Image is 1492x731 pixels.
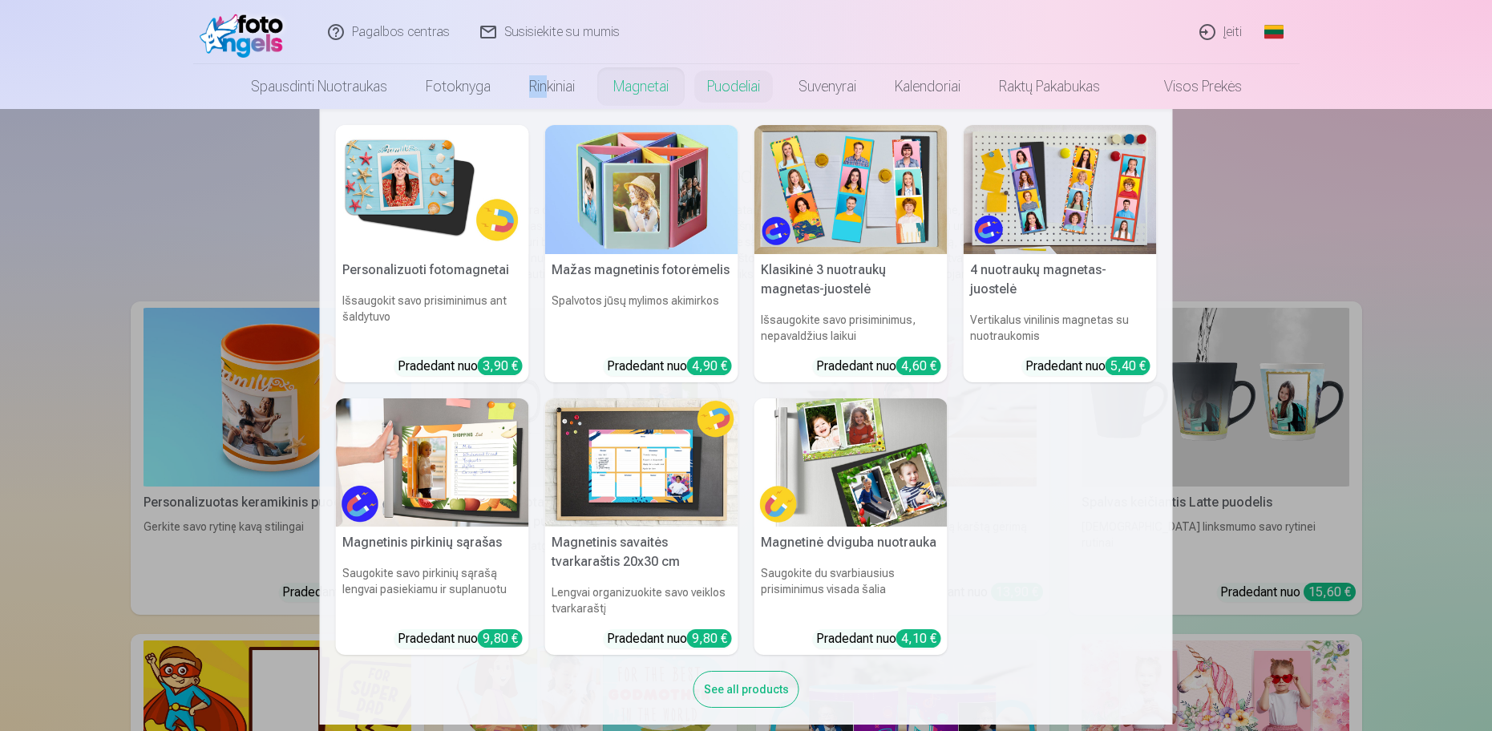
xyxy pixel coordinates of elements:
[754,527,948,559] h5: Magnetinė dviguba nuotrauka
[545,398,738,527] img: Magnetinis savaitės tvarkaraštis 20x30 cm
[779,64,875,109] a: Suvenyrai
[754,398,948,656] a: Magnetinė dviguba nuotrauka Magnetinė dviguba nuotraukaSaugokite du svarbiausius prisiminimus vis...
[896,629,941,648] div: 4,10 €
[406,64,510,109] a: Fotoknyga
[336,125,529,254] img: Personalizuoti fotomagnetai
[200,6,292,58] img: /fa2
[1025,357,1150,376] div: Pradedant nuo
[336,398,529,656] a: Magnetinis pirkinių sąrašas Magnetinis pirkinių sąrašasSaugokite savo pirkinių sąrašą lengvai pas...
[693,680,799,697] a: See all products
[754,559,948,623] h6: Saugokite du svarbiausius prisiminimus visada šalia
[693,671,799,708] div: See all products
[545,578,738,623] h6: Lengvai organizuokite savo veiklos tvarkaraštį
[687,357,732,375] div: 4,90 €
[964,254,1157,305] h5: 4 nuotraukų magnetas-juostelė
[1106,357,1150,375] div: 5,40 €
[336,527,529,559] h5: Magnetinis pirkinių sąrašas
[875,64,980,109] a: Kalendoriai
[510,64,594,109] a: Rinkiniai
[398,629,523,648] div: Pradedant nuo
[545,286,738,350] h6: Spalvotos jūsų mylimos akimirkos
[336,286,529,350] h6: Išsaugokit savo prisiminimus ant šaldytuvo
[398,357,523,376] div: Pradedant nuo
[336,398,529,527] img: Magnetinis pirkinių sąrašas
[964,125,1157,382] a: 4 nuotraukų magnetas-juostelė4 nuotraukų magnetas-juostelėVertikalus vinilinis magnetas su nuotra...
[336,254,529,286] h5: Personalizuoti fotomagnetai
[1119,64,1261,109] a: Visos prekės
[687,629,732,648] div: 9,80 €
[754,254,948,305] h5: Klasikinė 3 nuotraukų magnetas-juostelė
[754,125,948,254] img: Klasikinė 3 nuotraukų magnetas-juostelė
[545,527,738,578] h5: Magnetinis savaitės tvarkaraštis 20x30 cm
[688,64,779,109] a: Puodeliai
[980,64,1119,109] a: Raktų pakabukas
[964,305,1157,350] h6: Vertikalus vinilinis magnetas su nuotraukomis
[896,357,941,375] div: 4,60 €
[478,629,523,648] div: 9,80 €
[816,357,941,376] div: Pradedant nuo
[478,357,523,375] div: 3,90 €
[336,125,529,382] a: Personalizuoti fotomagnetaiPersonalizuoti fotomagnetaiIšsaugokit savo prisiminimus ant šaldytuvoP...
[545,254,738,286] h5: Mažas magnetinis fotorėmelis
[232,64,406,109] a: Spausdinti nuotraukas
[545,125,738,254] img: Mažas magnetinis fotorėmelis
[964,125,1157,254] img: 4 nuotraukų magnetas-juostelė
[754,398,948,527] img: Magnetinė dviguba nuotrauka
[607,357,732,376] div: Pradedant nuo
[545,398,738,656] a: Magnetinis savaitės tvarkaraštis 20x30 cmMagnetinis savaitės tvarkaraštis 20x30 cmLengvai organiz...
[754,125,948,382] a: Klasikinė 3 nuotraukų magnetas-juostelėKlasikinė 3 nuotraukų magnetas-juostelėIšsaugokite savo pr...
[816,629,941,648] div: Pradedant nuo
[336,559,529,623] h6: Saugokite savo pirkinių sąrašą lengvai pasiekiamu ir suplanuotu
[545,125,738,382] a: Mažas magnetinis fotorėmelisMažas magnetinis fotorėmelisSpalvotos jūsų mylimos akimirkosPradedant...
[607,629,732,648] div: Pradedant nuo
[754,305,948,350] h6: Išsaugokite savo prisiminimus, nepavaldžius laikui
[594,64,688,109] a: Magnetai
